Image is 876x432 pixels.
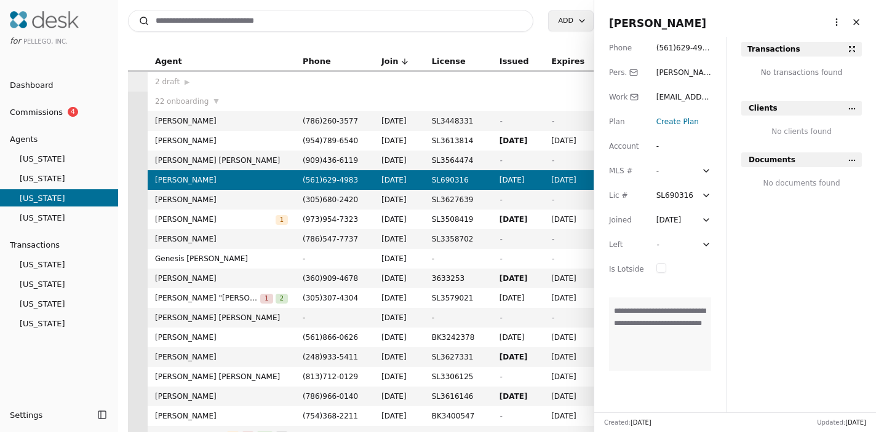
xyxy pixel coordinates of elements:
div: Left [609,238,644,251]
button: 1 [276,213,288,226]
div: MLS # [609,165,644,177]
span: ( 305 ) 307 - 4304 [303,294,358,302]
div: Updated: [817,418,866,427]
button: Add [548,10,594,31]
span: [DATE] [500,351,536,363]
span: SL3448331 [432,115,485,127]
div: Joined [609,214,644,226]
div: SL690316 [656,189,693,202]
span: [DATE] [381,390,417,403]
span: SL690316 [432,174,485,186]
span: [DATE] [551,331,593,344]
span: [DATE] [500,272,536,285]
span: - [500,117,502,125]
span: ( 786 ) 260 - 3577 [303,117,358,125]
span: Pellego, Inc. [23,38,68,45]
span: [PERSON_NAME] [PERSON_NAME] [155,371,288,383]
span: SL3627331 [432,351,485,363]
span: [DATE] [500,390,536,403]
span: - [500,235,502,243]
div: Plan [609,116,644,128]
span: ( 909 ) 436 - 6119 [303,156,358,165]
span: ( 248 ) 933 - 5411 [303,353,358,361]
span: ▶ [185,77,189,88]
div: 2 draft [155,76,288,88]
span: ( 786 ) 547 - 7737 [303,235,358,243]
div: - [656,165,679,177]
span: - [551,235,554,243]
span: [PERSON_NAME] [155,331,288,344]
span: ( 561 ) 866 - 0626 [303,333,358,342]
span: [DATE] [381,312,417,324]
div: Work [609,91,644,103]
span: [PERSON_NAME] [155,135,288,147]
span: [PERSON_NAME] [155,410,288,422]
span: Create Plan [656,117,699,126]
div: [DATE] [656,214,682,226]
span: SL3579021 [432,292,485,304]
span: - [551,117,554,125]
span: License [432,55,466,68]
span: Join [381,55,398,68]
span: [PERSON_NAME] [PERSON_NAME] [155,312,288,324]
button: Settings [5,405,94,425]
span: [PERSON_NAME] [155,194,288,206]
span: [DATE] [500,213,536,226]
span: - [500,156,502,165]
span: [PERSON_NAME] [155,233,288,245]
div: - [656,140,679,152]
span: [DATE] [500,331,536,344]
span: ( 360 ) 909 - 4678 [303,274,358,283]
span: Agent [155,55,182,68]
span: SL3627639 [432,194,485,206]
span: ( 973 ) 954 - 7323 [303,215,358,224]
div: Phone [609,42,644,54]
span: - [303,312,367,324]
span: [DATE] [551,272,593,285]
span: SL3564474 [432,154,485,167]
span: 1 [260,294,273,304]
div: No transactions found [741,66,862,86]
div: Transactions [747,43,800,55]
span: [DATE] [381,331,417,344]
div: Is Lotside [609,263,644,275]
span: Documents [749,154,795,166]
span: - [656,240,659,249]
span: [DATE] [631,419,651,426]
span: - [432,312,485,324]
span: ( 561 ) 629 - 4983 [303,176,358,184]
span: SL3616146 [432,390,485,403]
span: - [500,254,502,263]
span: - [500,412,502,420]
span: - [500,313,502,322]
div: No clients found [741,125,862,138]
span: for [10,36,21,45]
span: [PERSON_NAME] [609,17,706,29]
span: [DATE] [551,213,593,226]
div: Created: [604,418,651,427]
span: [PERSON_NAME] [155,272,288,285]
span: [DATE] [551,371,593,383]
span: [DATE] [381,194,417,206]
span: ( 305 ) 680 - 2420 [303,195,358,204]
div: Pers. [609,66,644,79]
span: Phone [303,55,331,68]
div: No documents found [741,177,862,189]
img: Desk [10,11,79,28]
span: ( 786 ) 966 - 0140 [303,392,358,401]
span: ( 561 ) 629 - 4983 [656,44,710,65]
span: [DATE] [551,351,593,363]
span: [PERSON_NAME] "[PERSON_NAME] [155,292,260,304]
span: [DATE] [381,351,417,363]
span: [PERSON_NAME] [155,174,288,186]
span: [DATE] [381,292,417,304]
span: ▼ [213,96,218,107]
span: 1 [276,215,288,225]
span: - [551,195,554,204]
span: [DATE] [551,390,593,403]
span: SL3306125 [432,371,485,383]
button: 1 [260,292,273,304]
span: [DATE] [845,419,866,426]
span: 2 [276,294,288,304]
span: [DATE] [381,371,417,383]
